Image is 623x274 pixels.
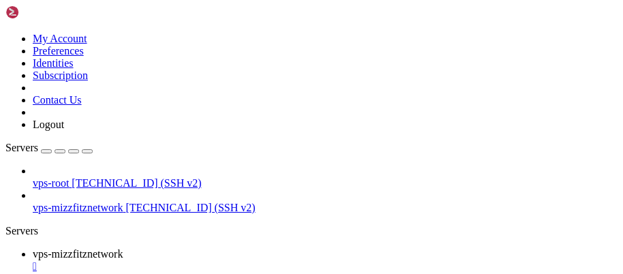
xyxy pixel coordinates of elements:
[33,248,123,260] span: vps-mizzfitznetwork
[5,30,11,42] div: (0, 2)
[33,57,74,69] a: Identities
[5,18,444,30] x-row: [PERSON_NAME])
[33,177,618,189] a: vps-root [TECHNICAL_ID] (SSH v2)
[33,45,84,57] a: Preferences
[5,142,38,153] span: Servers
[33,260,618,273] a: 
[33,177,69,189] span: vps-root
[33,70,88,81] a: Subscription
[5,225,618,237] div: Servers
[5,142,93,153] a: Servers
[33,119,64,130] a: Logout
[33,202,618,214] a: vps-mizzfitznetwork [TECHNICAL_ID] (SSH v2)
[33,202,123,213] span: vps-mizzfitznetwork
[33,33,87,44] a: My Account
[72,177,201,189] span: [TECHNICAL_ID] (SSH v2)
[125,202,255,213] span: [TECHNICAL_ID] (SSH v2)
[33,94,82,106] a: Contact Us
[33,248,618,273] a: vps-mizzfitznetwork
[33,165,618,189] li: vps-root [TECHNICAL_ID] (SSH v2)
[5,5,84,19] img: Shellngn
[33,189,618,214] li: vps-mizzfitznetwork [TECHNICAL_ID] (SSH v2)
[5,5,444,18] x-row: FATAL ERROR: No supported authentication methods available (server sent: pub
